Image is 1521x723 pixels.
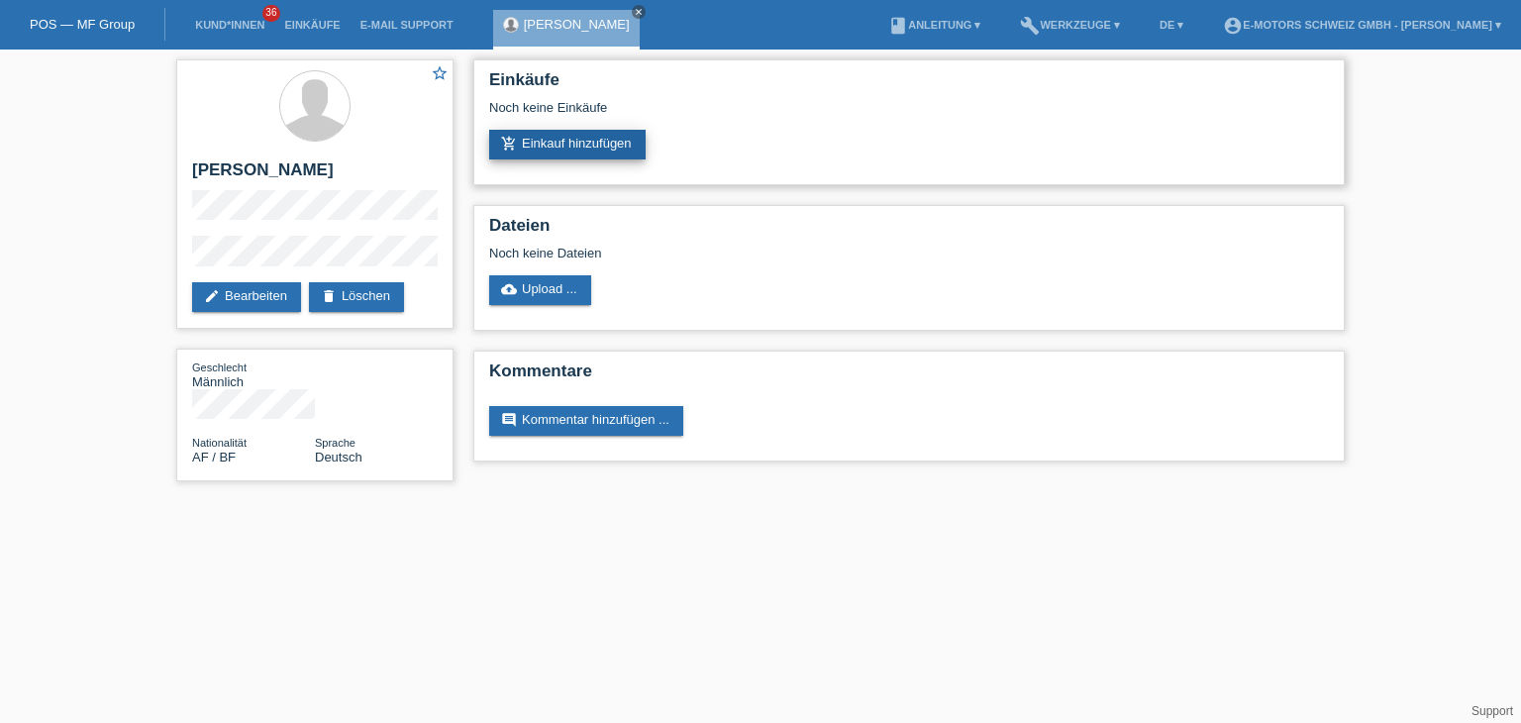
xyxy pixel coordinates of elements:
[632,5,646,19] a: close
[888,16,908,36] i: book
[315,437,355,449] span: Sprache
[30,17,135,32] a: POS — MF Group
[262,5,280,22] span: 36
[501,412,517,428] i: comment
[489,70,1329,100] h2: Einkäufe
[1150,19,1193,31] a: DE ▾
[431,64,449,82] i: star_border
[315,450,362,465] span: Deutsch
[489,275,591,305] a: cloud_uploadUpload ...
[351,19,463,31] a: E-Mail Support
[192,360,315,389] div: Männlich
[489,100,1329,130] div: Noch keine Einkäufe
[274,19,350,31] a: Einkäufe
[204,288,220,304] i: edit
[634,7,644,17] i: close
[1213,19,1511,31] a: account_circleE-Motors Schweiz GmbH - [PERSON_NAME] ▾
[309,282,404,312] a: deleteLöschen
[501,281,517,297] i: cloud_upload
[501,136,517,152] i: add_shopping_cart
[192,437,247,449] span: Nationalität
[192,361,247,373] span: Geschlecht
[185,19,274,31] a: Kund*innen
[1223,16,1243,36] i: account_circle
[192,282,301,312] a: editBearbeiten
[878,19,990,31] a: bookAnleitung ▾
[489,130,646,159] a: add_shopping_cartEinkauf hinzufügen
[489,406,683,436] a: commentKommentar hinzufügen ...
[1010,19,1130,31] a: buildWerkzeuge ▾
[192,450,236,465] span: Afghanistan / BF / 15.09.2015
[489,361,1329,391] h2: Kommentare
[1020,16,1040,36] i: build
[431,64,449,85] a: star_border
[524,17,630,32] a: [PERSON_NAME]
[321,288,337,304] i: delete
[489,216,1329,246] h2: Dateien
[1471,704,1513,718] a: Support
[489,246,1094,260] div: Noch keine Dateien
[192,160,438,190] h2: [PERSON_NAME]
